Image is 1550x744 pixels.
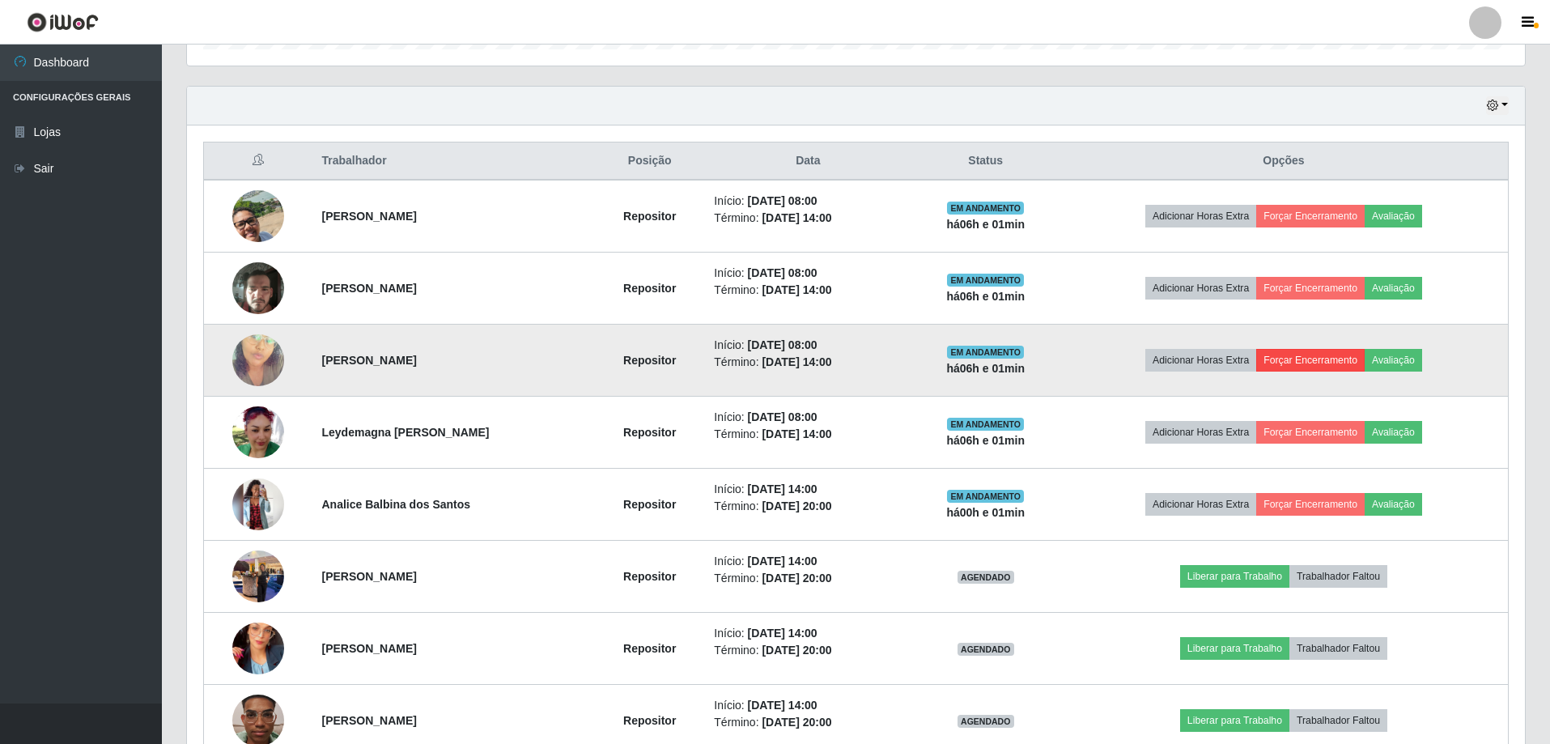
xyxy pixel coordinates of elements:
button: Forçar Encerramento [1256,349,1365,372]
img: 1754944379156.jpeg [232,406,284,458]
strong: [PERSON_NAME] [321,714,416,727]
time: [DATE] 14:00 [762,211,831,224]
strong: [PERSON_NAME] [321,570,416,583]
span: EM ANDAMENTO [947,274,1024,287]
time: [DATE] 14:00 [748,555,817,568]
span: EM ANDAMENTO [947,346,1024,359]
li: Término: [714,426,902,443]
li: Término: [714,282,902,299]
li: Início: [714,193,902,210]
button: Avaliação [1365,421,1422,444]
th: Opções [1060,142,1509,181]
th: Posição [595,142,704,181]
li: Início: [714,625,902,642]
span: EM ANDAMENTO [947,418,1024,431]
span: AGENDADO [958,643,1014,656]
button: Forçar Encerramento [1256,277,1365,300]
strong: Repositor [623,642,676,655]
strong: há 06 h e 01 min [946,290,1025,303]
li: Término: [714,354,902,371]
time: [DATE] 08:00 [748,266,817,279]
img: 1754928869787.jpeg [232,314,284,406]
strong: [PERSON_NAME] [321,642,416,655]
time: [DATE] 20:00 [762,716,831,729]
th: Status [911,142,1059,181]
button: Avaliação [1365,277,1422,300]
strong: Repositor [623,498,676,511]
li: Término: [714,498,902,515]
strong: [PERSON_NAME] [321,282,416,295]
strong: há 06 h e 01 min [946,362,1025,375]
span: EM ANDAMENTO [947,202,1024,215]
button: Trabalhador Faltou [1289,565,1387,588]
li: Término: [714,714,902,731]
button: Adicionar Horas Extra [1145,277,1256,300]
strong: Repositor [623,714,676,727]
strong: há 06 h e 01 min [946,218,1025,231]
button: Liberar para Trabalho [1180,565,1289,588]
time: [DATE] 20:00 [762,572,831,585]
th: Data [704,142,911,181]
li: Início: [714,697,902,714]
button: Trabalhador Faltou [1289,637,1387,660]
strong: Analice Balbina dos Santos [321,498,470,511]
img: 1744982443257.jpeg [232,170,284,262]
time: [DATE] 14:00 [762,427,831,440]
time: [DATE] 08:00 [748,410,817,423]
li: Término: [714,210,902,227]
time: [DATE] 14:00 [748,627,817,640]
button: Avaliação [1365,493,1422,516]
strong: Repositor [623,570,676,583]
time: [DATE] 20:00 [762,644,831,657]
strong: há 06 h e 01 min [946,434,1025,447]
button: Liberar para Trabalho [1180,637,1289,660]
time: [DATE] 14:00 [762,283,831,296]
button: Adicionar Horas Extra [1145,349,1256,372]
strong: [PERSON_NAME] [321,354,416,367]
li: Início: [714,553,902,570]
strong: Repositor [623,426,676,439]
button: Forçar Encerramento [1256,493,1365,516]
strong: Leydemagna [PERSON_NAME] [321,426,489,439]
button: Adicionar Horas Extra [1145,493,1256,516]
li: Início: [714,409,902,426]
button: Liberar para Trabalho [1180,709,1289,732]
span: AGENDADO [958,571,1014,584]
time: [DATE] 08:00 [748,338,817,351]
th: Trabalhador [312,142,595,181]
time: [DATE] 14:00 [762,355,831,368]
button: Trabalhador Faltou [1289,709,1387,732]
strong: há 00 h e 01 min [946,506,1025,519]
time: [DATE] 20:00 [762,500,831,512]
img: CoreUI Logo [27,12,99,32]
img: 1755095833793.jpeg [232,542,284,610]
time: [DATE] 08:00 [748,194,817,207]
button: Adicionar Horas Extra [1145,205,1256,227]
strong: Repositor [623,282,676,295]
strong: Repositor [623,354,676,367]
button: Forçar Encerramento [1256,421,1365,444]
button: Forçar Encerramento [1256,205,1365,227]
strong: Repositor [623,210,676,223]
li: Início: [714,265,902,282]
button: Avaliação [1365,349,1422,372]
time: [DATE] 14:00 [748,699,817,712]
img: 1755793919031.jpeg [232,602,284,695]
img: 1750188779989.jpeg [232,478,284,530]
img: 1751312410869.jpeg [232,253,284,323]
strong: [PERSON_NAME] [321,210,416,223]
li: Início: [714,481,902,498]
li: Término: [714,570,902,587]
time: [DATE] 14:00 [748,483,817,495]
button: Adicionar Horas Extra [1145,421,1256,444]
li: Término: [714,642,902,659]
button: Avaliação [1365,205,1422,227]
li: Início: [714,337,902,354]
span: EM ANDAMENTO [947,490,1024,503]
span: AGENDADO [958,715,1014,728]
